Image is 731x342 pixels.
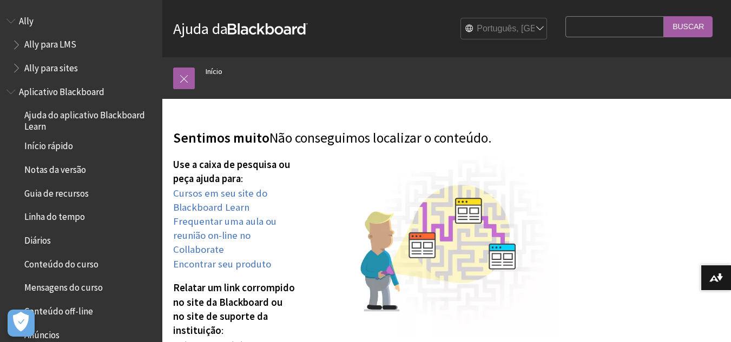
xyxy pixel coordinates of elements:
[206,65,222,78] a: Início
[173,215,276,256] a: Frequentar uma aula ou reunião on-line no Collaborate
[173,258,271,271] a: Encontrar seu produto
[173,187,267,214] a: Cursos em seu site do Blackboard Learn
[24,160,86,175] span: Notas da versão
[24,231,51,246] span: Diários
[24,326,60,340] span: Anúncios
[24,59,78,73] span: Ally para sites
[461,18,548,40] select: Site Language Selector
[173,19,308,38] a: Ajuda daBlackboard
[228,23,308,35] strong: Blackboard
[664,16,713,37] input: Buscar
[19,83,104,97] span: Aplicativo Blackboard
[24,36,76,50] span: Ally para LMS
[173,158,560,271] p: :
[173,281,295,337] span: Relatar um link corrompido no site da Blackboard ou no site de suporte da instituição
[19,12,34,26] span: Ally
[24,279,103,293] span: Mensagens do curso
[24,302,93,317] span: Conteúdo off-line
[8,310,35,337] button: Abrir preferências
[173,129,269,146] span: Sentimos muito
[173,158,290,185] span: Use a caixa de pesquisa ou peça ajuda para
[24,255,98,270] span: Conteúdo do curso
[24,208,85,223] span: Linha do tempo
[24,184,89,199] span: Guia de recursos
[24,137,73,152] span: Início rápido
[6,12,156,77] nav: Book outline for Anthology Ally Help
[24,106,155,132] span: Ajuda do aplicativo Blackboard Learn
[173,129,560,148] p: Não conseguimos localizar o conteúdo.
